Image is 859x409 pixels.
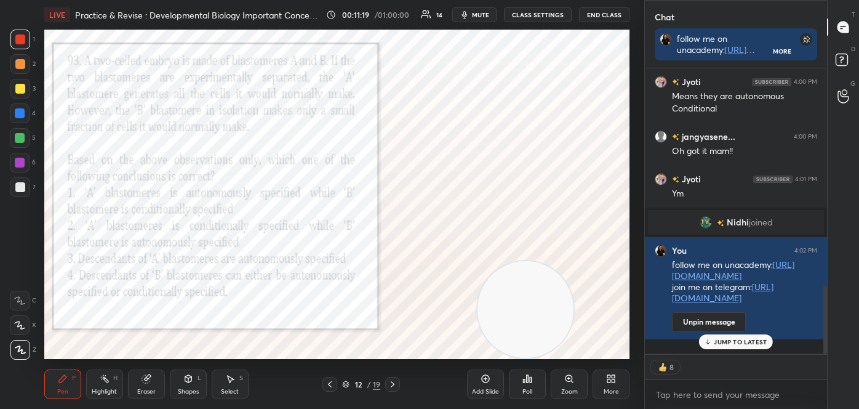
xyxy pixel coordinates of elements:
div: X [10,315,36,335]
div: L [198,375,201,381]
div: Zoom [561,389,578,395]
img: e8ba785e28cc435d9d7c386c960b9786.jpg [655,76,667,88]
h6: jangyasene... [679,130,735,143]
div: 19 [373,379,380,390]
div: Shapes [178,389,199,395]
button: mute [452,7,497,22]
div: 4:00 PM [794,133,817,140]
button: End Class [579,7,629,22]
div: grid [645,68,827,354]
div: 6 [10,153,36,172]
div: 2 [10,54,36,74]
a: [URL][DOMAIN_NAME] [672,259,794,281]
div: 12 [352,381,364,388]
h6: Jyoti [679,172,701,185]
p: JUMP TO LATEST [714,338,767,346]
button: Unpin message [672,312,746,332]
div: C [10,291,36,310]
div: 3 [10,79,36,99]
div: Conditional [672,103,817,115]
p: T [852,10,855,19]
h6: Jyoti [679,75,701,88]
div: Means they are autonomous [672,91,817,103]
div: follow me on unacademy: join me on telegram: [672,259,817,305]
div: LIVE [44,7,70,22]
div: Pen [57,389,68,395]
div: 4:02 PM [794,247,817,254]
img: thumbs_up.png [657,361,669,373]
a: [URL][DOMAIN_NAME] [677,44,755,67]
div: Select [221,389,239,395]
div: Add Slide [472,389,499,395]
div: 1 [10,30,35,49]
p: G [850,79,855,88]
div: 4:01 PM [795,176,817,183]
img: 4P8fHbbgJtejmAAAAAElFTkSuQmCC [752,78,791,86]
p: Chat [645,1,684,33]
div: / [367,381,370,388]
div: S [239,375,243,381]
div: Oh got it mam!! [672,145,817,158]
div: 4 [10,103,36,123]
h6: You [672,245,687,256]
img: no-rating-badge.077c3623.svg [717,220,724,227]
div: 8 [669,362,674,372]
div: Z [10,340,36,360]
button: CLASS SETTINGS [504,7,572,22]
div: 5 [10,128,36,148]
div: Highlight [92,389,117,395]
img: ae42c60e97db44e9ac8d5cd92d8891d9.jpg [700,216,712,229]
span: joined [749,217,773,227]
div: 4:00 PM [794,78,817,86]
p: D [851,44,855,54]
h4: Practice & Revise : Developmental Biology Important Concepts [75,9,321,21]
div: Ym [672,188,817,200]
div: P [72,375,76,381]
div: follow me on unacademy: join me on telegram: [677,33,773,55]
span: mute [472,10,489,19]
img: 6bf88ee675354f0ea61b4305e64abb13.jpg [660,33,672,46]
img: no-rating-badge.077c3623.svg [672,79,679,86]
a: [URL][DOMAIN_NAME] [672,281,773,304]
span: Nidhi [727,217,749,227]
div: More [604,389,619,395]
div: Poll [522,389,532,395]
img: default.png [655,131,667,143]
div: More [773,47,791,55]
img: no-rating-badge.077c3623.svg [672,176,679,183]
img: 4P8fHbbgJtejmAAAAAElFTkSuQmCC [753,176,793,183]
div: 7 [10,177,36,197]
div: H [113,375,118,381]
img: e8ba785e28cc435d9d7c386c960b9786.jpg [655,173,667,185]
img: 6bf88ee675354f0ea61b4305e64abb13.jpg [655,245,667,257]
div: Eraser [137,389,156,395]
img: no-rating-badge.077c3623.svg [672,134,679,140]
div: 14 [436,12,442,18]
